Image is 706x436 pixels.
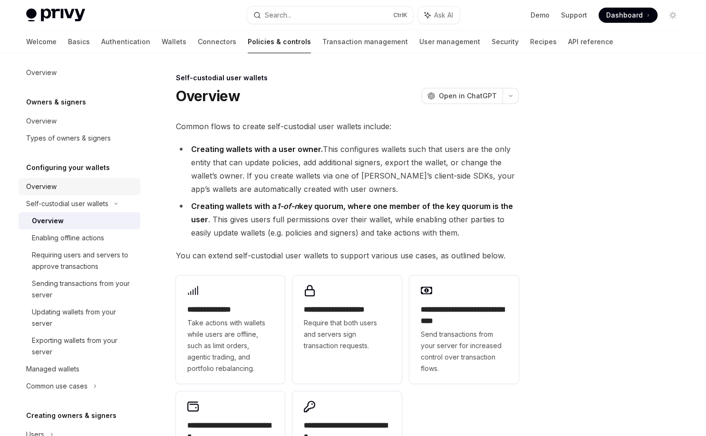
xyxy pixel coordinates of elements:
[32,232,104,244] div: Enabling offline actions
[176,73,519,83] div: Self-custodial user wallets
[19,130,140,147] a: Types of owners & signers
[531,10,550,20] a: Demo
[187,317,274,374] span: Take actions with wallets while users are offline, such as limit orders, agentic trading, and por...
[421,88,503,104] button: Open in ChatGPT
[26,133,111,144] div: Types of owners & signers
[101,30,150,53] a: Authentication
[176,249,519,262] span: You can extend self-custodial user wallets to support various use cases, as outlined below.
[322,30,408,53] a: Transaction management
[26,30,57,53] a: Welcome
[492,30,519,53] a: Security
[191,144,323,154] strong: Creating wallets with a user owner.
[26,9,85,22] img: light logo
[568,30,613,53] a: API reference
[665,8,680,23] button: Toggle dark mode
[19,360,140,378] a: Managed wallets
[176,275,285,384] a: **** **** *****Take actions with wallets while users are offline, such as limit orders, agentic t...
[32,249,135,272] div: Requiring users and servers to approve transactions
[434,10,453,20] span: Ask AI
[191,201,513,224] strong: Creating wallets with a key quorum, where one member of the key quorum is the user
[304,317,390,351] span: Require that both users and servers sign transaction requests.
[277,201,299,211] em: 1-of-n
[176,87,240,104] h1: Overview
[530,30,557,53] a: Recipes
[176,199,519,239] li: . This gives users full permissions over their wallet, while enabling other parties to easily upd...
[418,7,460,24] button: Ask AI
[32,215,64,227] div: Overview
[26,380,87,392] div: Common use cases
[248,30,311,53] a: Policies & controls
[421,329,507,374] span: Send transactions from your server for increased control over transaction flows.
[599,8,658,23] a: Dashboard
[439,91,497,101] span: Open in ChatGPT
[26,181,57,192] div: Overview
[68,30,90,53] a: Basics
[19,113,140,130] a: Overview
[19,178,140,195] a: Overview
[393,11,407,19] span: Ctrl K
[247,7,413,24] button: Search...CtrlK
[19,303,140,332] a: Updating wallets from your server
[32,335,135,358] div: Exporting wallets from your server
[32,278,135,301] div: Sending transactions from your server
[561,10,587,20] a: Support
[176,120,519,133] span: Common flows to create self-custodial user wallets include:
[198,30,236,53] a: Connectors
[162,30,186,53] a: Wallets
[26,363,79,375] div: Managed wallets
[419,30,480,53] a: User management
[32,306,135,329] div: Updating wallets from your server
[19,275,140,303] a: Sending transactions from your server
[176,142,519,196] li: This configures wallets such that users are the only entity that can update policies, add additio...
[19,332,140,360] a: Exporting wallets from your server
[26,96,86,108] h5: Owners & signers
[26,115,57,127] div: Overview
[19,246,140,275] a: Requiring users and servers to approve transactions
[19,212,140,229] a: Overview
[606,10,643,20] span: Dashboard
[26,162,110,173] h5: Configuring your wallets
[26,410,116,421] h5: Creating owners & signers
[265,9,291,21] div: Search...
[26,198,108,209] div: Self-custodial user wallets
[26,67,57,78] div: Overview
[19,229,140,246] a: Enabling offline actions
[19,64,140,81] a: Overview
